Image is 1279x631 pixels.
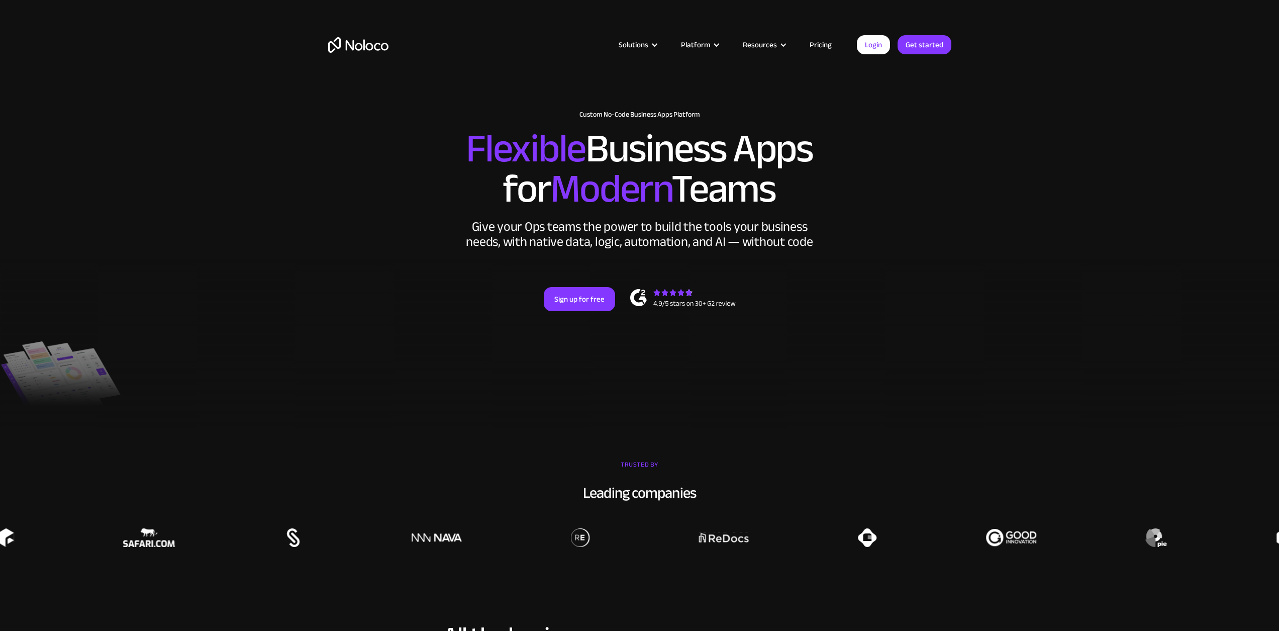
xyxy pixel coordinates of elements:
[606,38,668,51] div: Solutions
[550,151,671,226] span: Modern
[544,287,615,311] a: Sign up for free
[898,35,951,54] a: Get started
[857,35,890,54] a: Login
[466,111,585,186] span: Flexible
[730,38,797,51] div: Resources
[328,37,388,53] a: home
[743,38,777,51] div: Resources
[668,38,730,51] div: Platform
[619,38,648,51] div: Solutions
[681,38,710,51] div: Platform
[328,129,951,209] h2: Business Apps for Teams
[328,111,951,119] h1: Custom No-Code Business Apps Platform
[464,219,816,249] div: Give your Ops teams the power to build the tools your business needs, with native data, logic, au...
[797,38,844,51] a: Pricing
